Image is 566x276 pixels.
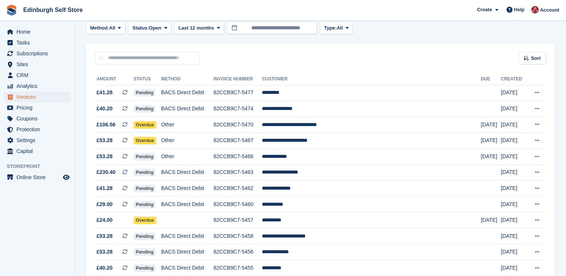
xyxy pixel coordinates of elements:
[149,24,161,32] span: Open
[214,85,262,101] td: 82CCB9C7-5477
[501,101,527,117] td: [DATE]
[97,153,113,160] span: £53.28
[134,137,156,144] span: Overdue
[481,149,501,165] td: [DATE]
[16,102,61,113] span: Pricing
[128,22,171,34] button: Status: Open
[501,117,527,133] td: [DATE]
[214,149,262,165] td: 82CCB9C7-5466
[214,181,262,197] td: 82CCB9C7-5462
[4,146,71,156] a: menu
[161,101,214,117] td: BACS Direct Debit
[161,149,214,165] td: Other
[134,105,156,113] span: Pending
[501,85,527,101] td: [DATE]
[97,248,113,256] span: £53.28
[161,117,214,133] td: Other
[90,24,109,32] span: Method:
[97,184,113,192] span: £41.28
[214,212,262,229] td: 82CCB9C7-5457
[161,196,214,212] td: BACS Direct Debit
[324,24,337,32] span: Type:
[4,70,71,80] a: menu
[97,121,116,129] span: £106.56
[501,229,527,245] td: [DATE]
[161,85,214,101] td: BACS Direct Debit
[481,73,501,85] th: Due
[501,196,527,212] td: [DATE]
[16,124,61,135] span: Protection
[16,70,61,80] span: CRM
[97,216,113,224] span: £24.00
[16,37,61,48] span: Tasks
[4,172,71,183] a: menu
[477,6,492,13] span: Create
[161,244,214,260] td: BACS Direct Debit
[6,4,17,16] img: stora-icon-8386f47178a22dfd0bd8f6a31ec36ba5ce8667c1dd55bd0f319d3a0aa187defe.svg
[4,135,71,145] a: menu
[4,92,71,102] a: menu
[501,133,527,149] td: [DATE]
[161,165,214,181] td: BACS Direct Debit
[481,117,501,133] td: [DATE]
[540,6,559,14] span: Account
[161,229,214,245] td: BACS Direct Debit
[161,181,214,197] td: BACS Direct Debit
[214,117,262,133] td: 82CCB9C7-5470
[97,168,116,176] span: £230.40
[16,146,61,156] span: Capital
[62,173,71,182] a: Preview store
[95,73,134,85] th: Amount
[214,196,262,212] td: 82CCB9C7-5460
[174,22,224,34] button: Last 12 months
[501,165,527,181] td: [DATE]
[531,6,539,13] img: Lucy Michalec
[134,185,156,192] span: Pending
[16,92,61,102] span: Invoices
[97,232,113,240] span: £53.28
[7,163,74,170] span: Storefront
[134,248,156,256] span: Pending
[16,59,61,70] span: Sites
[514,6,524,13] span: Help
[4,81,71,91] a: menu
[501,149,527,165] td: [DATE]
[16,27,61,37] span: Home
[337,24,343,32] span: All
[86,22,125,34] button: Method: All
[4,102,71,113] a: menu
[214,244,262,260] td: 82CCB9C7-5456
[214,101,262,117] td: 82CCB9C7-5474
[109,24,116,32] span: All
[531,55,541,62] span: Sort
[178,24,214,32] span: Last 12 months
[134,201,156,208] span: Pending
[4,27,71,37] a: menu
[97,89,113,96] span: £41.28
[97,200,113,208] span: £29.00
[134,233,156,240] span: Pending
[501,212,527,229] td: [DATE]
[481,133,501,149] td: [DATE]
[16,48,61,59] span: Subscriptions
[214,133,262,149] td: 82CCB9C7-5467
[4,124,71,135] a: menu
[134,217,156,224] span: Overdue
[4,113,71,124] a: menu
[16,113,61,124] span: Coupons
[134,73,161,85] th: Status
[134,264,156,272] span: Pending
[4,37,71,48] a: menu
[97,137,113,144] span: £53.28
[214,229,262,245] td: 82CCB9C7-5458
[134,89,156,96] span: Pending
[4,48,71,59] a: menu
[134,169,156,176] span: Pending
[4,59,71,70] a: menu
[20,4,86,16] a: Edinburgh Self Store
[16,81,61,91] span: Analytics
[214,165,262,181] td: 82CCB9C7-5463
[214,73,262,85] th: Invoice Number
[134,121,156,129] span: Overdue
[132,24,149,32] span: Status:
